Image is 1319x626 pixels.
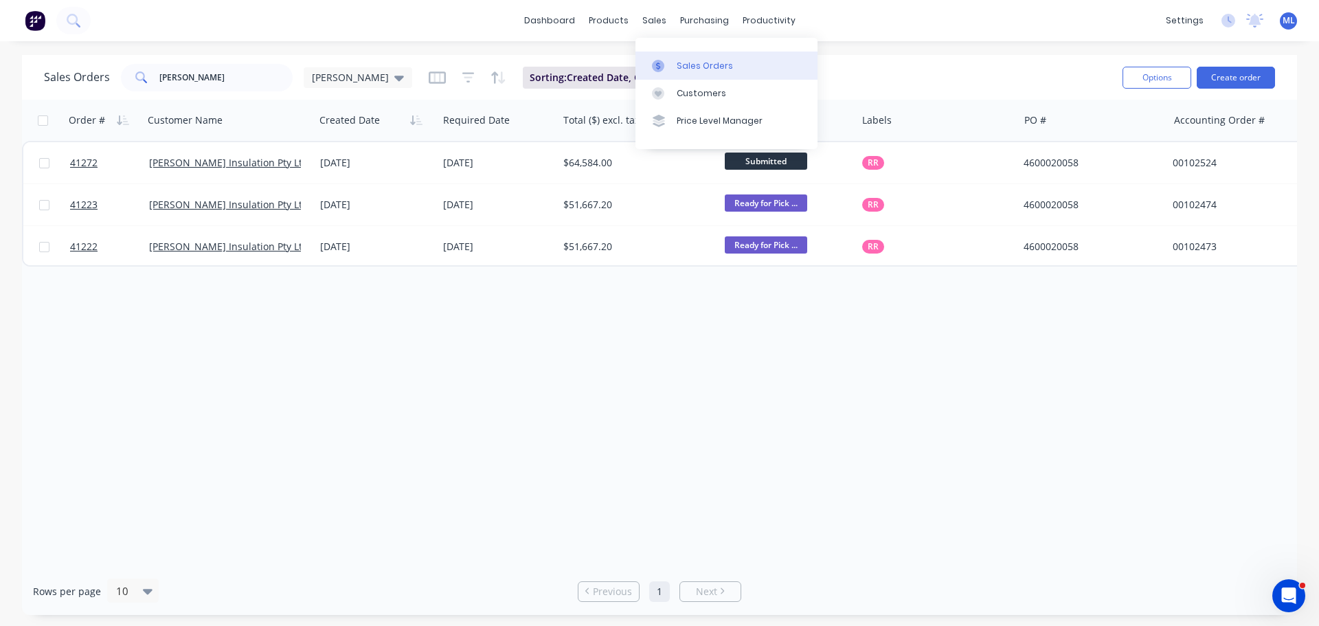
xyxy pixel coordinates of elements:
[563,198,706,212] div: $51,667.20
[635,80,818,107] a: Customers
[1174,113,1265,127] div: Accounting Order #
[677,60,733,72] div: Sales Orders
[1272,579,1305,612] iframe: Intercom live chat
[1173,198,1309,212] div: 00102474
[725,194,807,212] span: Ready for Pick ...
[443,198,552,212] div: [DATE]
[1173,240,1309,254] div: 00102473
[443,113,510,127] div: Required Date
[1197,67,1275,89] button: Create order
[70,240,98,254] span: 41222
[696,585,717,599] span: Next
[635,107,818,135] a: Price Level Manager
[517,10,582,31] a: dashboard
[1024,198,1155,212] div: 4600020058
[635,10,673,31] div: sales
[677,115,763,127] div: Price Level Manager
[320,240,432,254] div: [DATE]
[563,156,706,170] div: $64,584.00
[1024,156,1155,170] div: 4600020058
[862,156,884,170] button: RR
[70,184,149,225] a: 41223
[33,585,101,599] span: Rows per page
[563,113,640,127] div: Total ($) excl. tax
[320,198,432,212] div: [DATE]
[530,71,670,85] span: Sorting: Created Date, Order #
[159,64,293,91] input: Search...
[443,240,552,254] div: [DATE]
[70,156,98,170] span: 41272
[523,67,695,89] button: Sorting:Created Date, Order #
[649,581,670,602] a: Page 1 is your current page
[868,240,879,254] span: RR
[725,236,807,254] span: Ready for Pick ...
[1123,67,1191,89] button: Options
[1173,156,1309,170] div: 00102524
[443,156,552,170] div: [DATE]
[862,240,884,254] button: RR
[1024,113,1046,127] div: PO #
[736,10,802,31] div: productivity
[862,113,892,127] div: Labels
[572,581,747,602] ul: Pagination
[312,70,389,85] span: [PERSON_NAME]
[578,585,639,599] a: Previous page
[582,10,635,31] div: products
[1159,10,1210,31] div: settings
[149,156,308,169] a: [PERSON_NAME] Insulation Pty Ltd
[862,198,884,212] button: RR
[25,10,45,31] img: Factory
[320,156,432,170] div: [DATE]
[868,156,879,170] span: RR
[1024,240,1155,254] div: 4600020058
[69,113,105,127] div: Order #
[44,71,110,84] h1: Sales Orders
[563,240,706,254] div: $51,667.20
[149,240,308,253] a: [PERSON_NAME] Insulation Pty Ltd
[677,87,726,100] div: Customers
[70,198,98,212] span: 41223
[1283,14,1295,27] span: ML
[70,142,149,183] a: 41272
[319,113,380,127] div: Created Date
[593,585,632,599] span: Previous
[680,585,741,599] a: Next page
[70,226,149,267] a: 41222
[868,198,879,212] span: RR
[148,113,223,127] div: Customer Name
[673,10,736,31] div: purchasing
[725,153,807,170] span: Submitted
[149,198,308,211] a: [PERSON_NAME] Insulation Pty Ltd
[635,52,818,79] a: Sales Orders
